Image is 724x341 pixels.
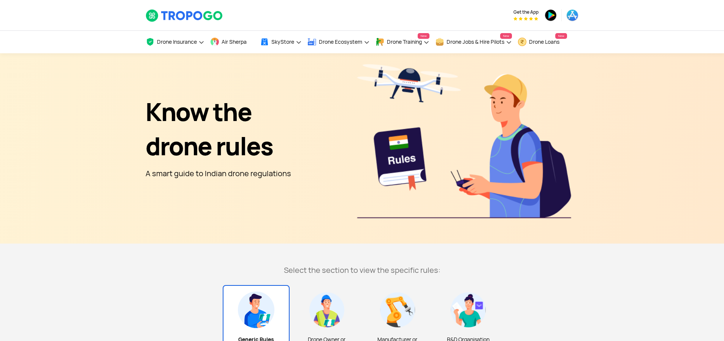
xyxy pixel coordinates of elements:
a: Air Sherpa [210,31,254,53]
a: SkyStore [260,31,302,53]
img: R&D Organisation [450,292,486,328]
a: Drone Insurance [146,31,204,53]
p: A smart guide to Indian drone regulations [146,167,291,180]
span: New [418,33,429,39]
span: New [555,33,567,39]
img: ic_appstore.png [566,9,578,21]
span: Air Sherpa [222,39,247,45]
span: Get the App [513,9,539,15]
a: Drone TrainingNew [375,31,429,53]
a: Drone LoansNew [518,31,567,53]
a: Drone Jobs & Hire PilotsNew [435,31,512,53]
span: SkyStore [271,39,294,45]
span: Drone Loans [529,39,559,45]
span: New [500,33,512,39]
img: App Raking [513,17,538,21]
span: Drone Ecosystem [319,39,362,45]
img: Manufacturer or Importer [379,292,416,328]
span: Drone Training [387,39,422,45]
h1: Know the drone rules [146,95,291,164]
img: Generic Rules [238,292,274,328]
img: Drone Owner or <br/> Operator [309,292,345,328]
a: Drone Ecosystem [307,31,370,53]
img: TropoGo Logo [146,9,223,22]
span: Drone Jobs & Hire Pilots [447,39,504,45]
span: Drone Insurance [157,39,197,45]
img: ic_playstore.png [545,9,557,21]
